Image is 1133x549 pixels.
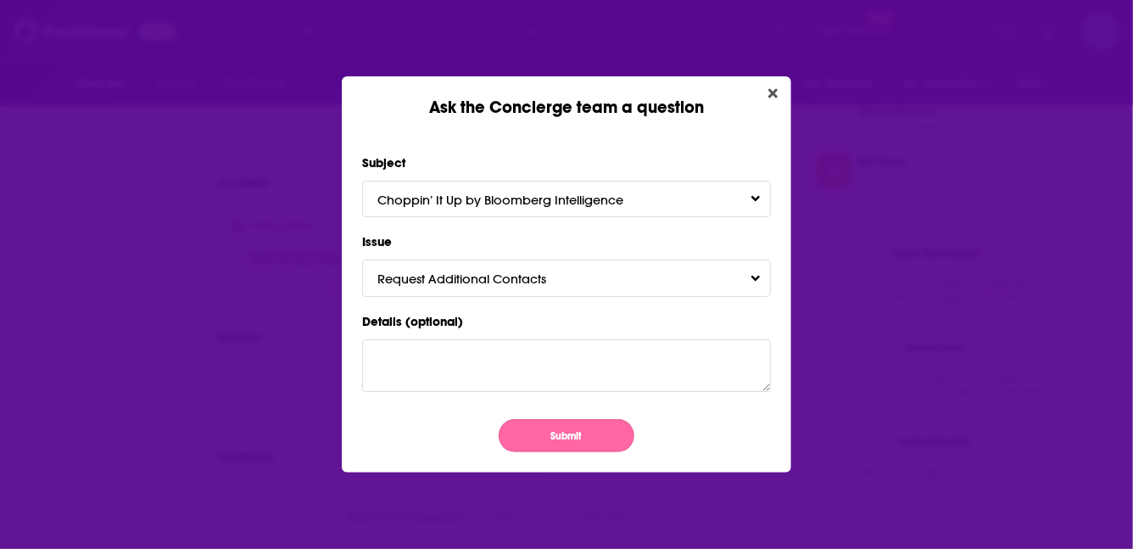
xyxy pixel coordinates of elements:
[362,260,771,296] button: Request Additional ContactsToggle Pronoun Dropdown
[378,271,581,287] span: Request Additional Contacts
[362,231,771,253] label: Issue
[342,76,791,118] div: Ask the Concierge team a question
[362,152,771,174] label: Subject
[362,311,771,333] label: Details (optional)
[762,83,784,104] button: Close
[378,192,658,208] span: Choppin’ It Up by Bloomberg Intelligence
[362,181,771,217] button: Choppin’ It Up by Bloomberg IntelligenceToggle Pronoun Dropdown
[499,419,634,452] button: Submit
